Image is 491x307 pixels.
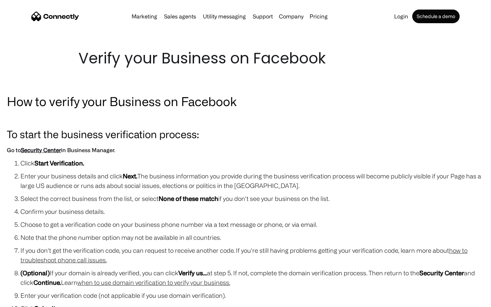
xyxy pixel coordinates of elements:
strong: Start Verification. [34,160,84,166]
li: Choose to get a verification code on your business phone number via a text message or phone, or v... [20,220,484,229]
a: Schedule a demo [412,10,460,23]
a: Support [250,14,276,19]
strong: Continue. [33,279,61,286]
li: Note that the phone number option may not be available in all countries. [20,233,484,242]
ul: Language list [14,295,41,305]
li: If you don't get the verification code, you can request to receive another code. If you're still ... [20,246,484,265]
p: ‍ [7,113,484,123]
h3: To start the business verification process: [7,126,484,142]
aside: Language selected: English [7,295,41,305]
li: Confirm your business details. [20,207,484,216]
strong: Verify us... [178,269,207,276]
li: If your domain is already verified, you can click at step 5. If not, complete the domain verifica... [20,268,484,287]
strong: None of these match [159,195,218,202]
li: Click [20,158,484,168]
h1: Verify your Business on Facebook [78,48,413,69]
a: Login [391,14,411,19]
li: Enter your business details and click The business information you provide during the business ve... [20,171,484,190]
h6: Go to in Business Manager. [7,145,484,155]
strong: Next. [123,173,137,179]
a: Sales agents [161,14,199,19]
li: Enter your verification code (not applicable if you use domain verification). [20,291,484,300]
li: Select the correct business from the list, or select if you don't see your business on the list. [20,194,484,203]
a: Security Center [21,147,61,153]
a: Pricing [307,14,330,19]
strong: (Optional) [20,269,50,276]
strong: Security Center [419,269,464,276]
a: Marketing [129,14,160,19]
div: Company [279,12,303,21]
h2: How to verify your Business on Facebook [7,93,484,110]
a: when to use domain verification to verify your business. [77,279,230,286]
a: Utility messaging [200,14,249,19]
